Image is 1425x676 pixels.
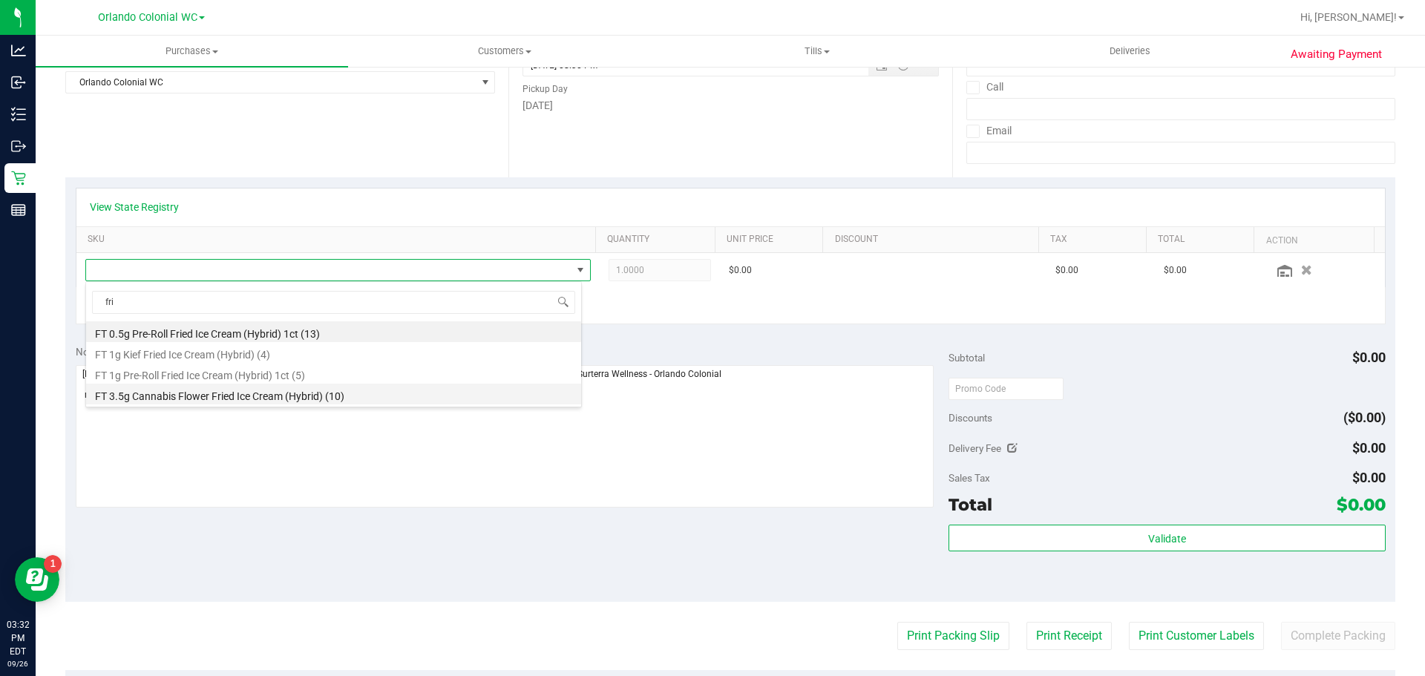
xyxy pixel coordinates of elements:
[949,472,990,484] span: Sales Tax
[476,72,494,93] span: select
[1164,263,1187,278] span: $0.00
[966,120,1012,142] label: Email
[949,352,985,364] span: Subtotal
[36,45,348,58] span: Purchases
[90,200,179,214] a: View State Registry
[1281,622,1395,650] button: Complete Packing
[835,234,1033,246] a: Discount
[729,263,752,278] span: $0.00
[1129,622,1264,650] button: Print Customer Labels
[11,43,26,58] inline-svg: Analytics
[11,203,26,217] inline-svg: Reports
[98,11,197,24] span: Orlando Colonial WC
[1352,470,1386,485] span: $0.00
[348,36,661,67] a: Customers
[1055,263,1078,278] span: $0.00
[11,75,26,90] inline-svg: Inbound
[1090,45,1170,58] span: Deliveries
[7,658,29,669] p: 09/26
[11,171,26,186] inline-svg: Retail
[1050,234,1141,246] a: Tax
[88,234,590,246] a: SKU
[1148,533,1186,545] span: Validate
[522,82,568,96] label: Pickup Day
[727,234,817,246] a: Unit Price
[1291,46,1382,63] span: Awaiting Payment
[1300,11,1397,23] span: Hi, [PERSON_NAME]!
[349,45,660,58] span: Customers
[1254,227,1373,254] th: Action
[661,45,972,58] span: Tills
[522,98,938,114] div: [DATE]
[949,378,1064,400] input: Promo Code
[1337,494,1386,515] span: $0.00
[44,555,62,573] iframe: Resource center unread badge
[76,346,148,358] span: Notes (optional)
[1158,234,1248,246] a: Total
[1026,622,1112,650] button: Print Receipt
[1352,350,1386,365] span: $0.00
[36,36,348,67] a: Purchases
[897,622,1009,650] button: Print Packing Slip
[7,618,29,658] p: 03:32 PM EDT
[11,139,26,154] inline-svg: Outbound
[66,72,476,93] span: Orlando Colonial WC
[949,494,992,515] span: Total
[966,76,1003,98] label: Call
[15,557,59,602] iframe: Resource center
[974,36,1286,67] a: Deliveries
[607,234,710,246] a: Quantity
[1343,410,1386,425] span: ($0.00)
[966,98,1395,120] input: Format: (999) 999-9999
[1007,443,1018,453] i: Edit Delivery Fee
[1352,440,1386,456] span: $0.00
[661,36,973,67] a: Tills
[949,442,1001,454] span: Delivery Fee
[949,404,992,431] span: Discounts
[949,525,1385,551] button: Validate
[11,107,26,122] inline-svg: Inventory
